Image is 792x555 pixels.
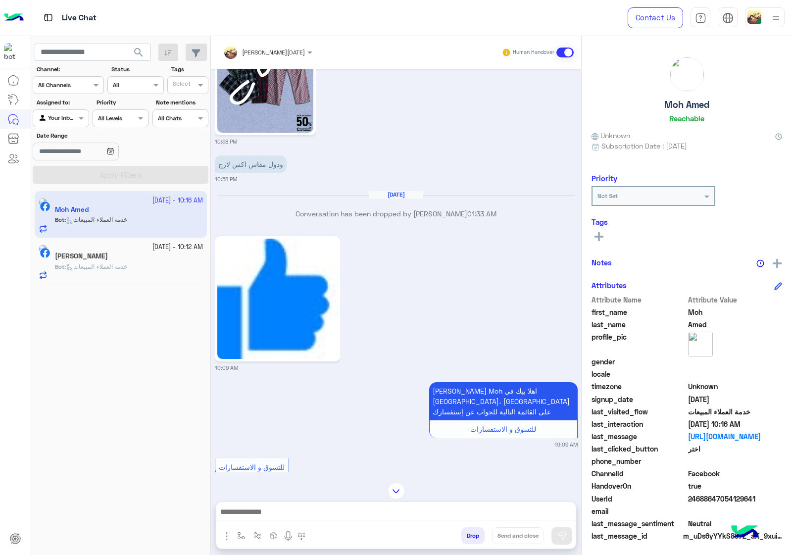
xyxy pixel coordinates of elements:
small: 10:09 AM [215,364,238,372]
span: last_message_sentiment [592,518,686,529]
img: tab [42,11,54,24]
button: Trigger scenario [249,527,266,544]
span: HandoverOn [592,481,686,491]
span: 2025-09-26T18:32:02.824Z [688,394,783,404]
span: last_interaction [592,419,686,429]
span: 0 [688,468,783,479]
h6: Attributes [592,281,627,290]
h6: Tags [592,217,782,226]
h5: Moh Amed [664,99,709,110]
span: last_clicked_button [592,444,686,454]
img: tab [722,12,734,24]
span: null [688,456,783,466]
span: خدمة العملاء المبيعات [688,406,783,417]
span: true [688,481,783,491]
span: UserId [592,494,686,504]
span: phone_number [592,456,686,466]
span: Unknown [592,130,630,141]
img: make a call [297,532,305,540]
span: timezone [592,381,686,392]
span: Bot [55,263,64,270]
span: gender [592,356,686,367]
span: Moh [688,307,783,317]
div: Select [171,79,191,91]
p: Live Chat [62,11,97,25]
span: Amed [688,319,783,330]
img: send voice note [282,530,294,542]
span: Subscription Date : [DATE] [601,141,687,151]
img: send message [557,531,567,541]
p: 29/9/2025, 10:09 AM [429,382,578,420]
label: Status [111,65,162,74]
img: picture [39,245,48,253]
img: create order [270,532,278,540]
label: Assigned to: [37,98,88,107]
img: 553222888_688499270945634_2519652540087477972_n.jpg [217,12,314,133]
span: 24688647054129641 [688,494,783,504]
span: last_visited_flow [592,406,686,417]
span: locale [592,369,686,379]
img: picture [688,332,713,356]
img: Logo [4,7,24,28]
span: first_name [592,307,686,317]
button: select flow [233,527,249,544]
button: create order [266,527,282,544]
label: Date Range [37,131,148,140]
span: 0 [688,518,783,529]
span: [PERSON_NAME][DATE] [242,49,305,56]
img: userImage [747,10,761,24]
img: profile [770,12,782,24]
span: للتسوق و الاستفسارات [470,425,536,433]
span: للتسوق و الاستفسارات [219,463,285,471]
small: Human Handover [513,49,554,56]
h6: Priority [592,174,617,183]
img: picture [670,57,704,91]
small: 10:09 AM [554,441,578,449]
p: 28/9/2025, 10:58 PM [215,155,287,173]
button: Send and close [492,527,544,544]
span: last_message_id [592,531,681,541]
span: profile_pic [592,332,686,354]
h6: [DATE] [369,191,423,198]
img: notes [756,259,764,267]
span: last_message [592,431,686,442]
img: send attachment [221,530,233,542]
small: 10:58 PM [215,175,237,183]
h6: Reachable [669,114,704,123]
span: m_uDs6yYYkS887Z_aK_9xuid7axSCyTh_QZm2ikcBMiYlokcq6Ay15xH6oB7OQ0bIAu6Vy3NpU5RMPCKLz12UKkQ [683,531,782,541]
span: search [133,47,145,58]
span: 2025-09-29T07:16:25.303Z [688,419,783,429]
img: scroll [388,482,405,500]
button: Apply Filters [33,166,208,184]
span: null [688,356,783,367]
label: Note mentions [156,98,207,107]
label: Channel: [37,65,103,74]
img: Facebook [40,248,50,258]
small: 10:58 PM [215,138,237,146]
img: 713415422032625 [4,43,22,61]
span: 01:33 AM [467,209,496,218]
b: : [55,263,66,270]
img: add [773,259,782,268]
span: اختر [688,444,783,454]
span: خدمة العملاء المبيعات [66,263,127,270]
h5: Ehab Wahby [55,252,108,260]
a: [URL][DOMAIN_NAME] [688,431,783,442]
button: search [127,44,151,65]
span: Unknown [688,381,783,392]
img: select flow [237,532,245,540]
small: [DATE] - 10:12 AM [152,243,203,252]
a: Contact Us [628,7,683,28]
span: null [688,369,783,379]
label: Priority [97,98,148,107]
span: signup_date [592,394,686,404]
span: Attribute Value [688,295,783,305]
span: last_name [592,319,686,330]
img: hulul-logo.png [728,515,762,550]
button: Drop [461,527,485,544]
label: Tags [171,65,207,74]
p: Conversation has been dropped by [PERSON_NAME] [215,208,578,219]
img: Trigger scenario [253,532,261,540]
span: ChannelId [592,468,686,479]
span: Attribute Name [592,295,686,305]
